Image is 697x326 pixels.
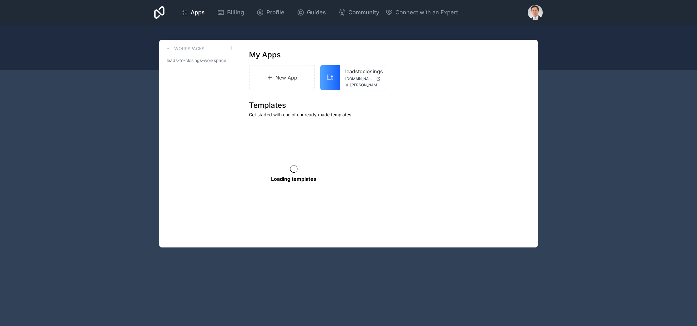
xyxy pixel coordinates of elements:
span: Billing [227,8,244,17]
a: Workspaces [164,45,204,52]
h1: My Apps [249,50,281,60]
a: Community [333,6,384,19]
a: [DOMAIN_NAME] [345,76,381,81]
span: [PERSON_NAME][EMAIL_ADDRESS][DOMAIN_NAME] [350,83,381,88]
button: Connect with an Expert [385,8,458,17]
a: leadstoclosings [345,68,381,75]
a: Apps [176,6,210,19]
a: Profile [251,6,289,19]
p: Get started with one of our ready-made templates [249,112,528,118]
span: Lt [327,73,333,83]
a: leads-to-closings-workspace [164,55,234,66]
a: Lt [320,65,340,90]
p: Loading templates [271,175,316,183]
a: New App [249,65,315,90]
span: leads-to-closings-workspace [167,57,226,64]
span: Apps [191,8,205,17]
h3: Workspaces [174,46,204,52]
a: Guides [292,6,331,19]
span: [DOMAIN_NAME] [345,76,374,81]
h1: Templates [249,100,528,110]
span: Connect with an Expert [395,8,458,17]
a: Billing [212,6,249,19]
span: Guides [307,8,326,17]
span: Community [348,8,379,17]
span: Profile [266,8,284,17]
